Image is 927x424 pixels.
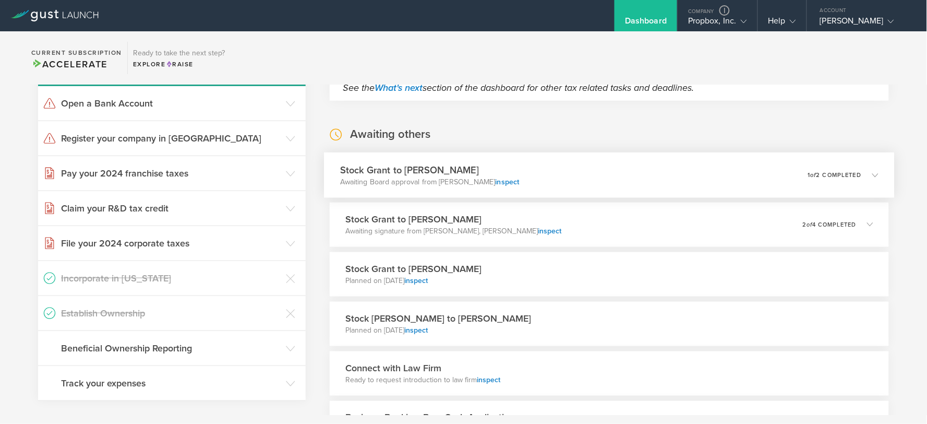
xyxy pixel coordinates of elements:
[875,374,927,424] iframe: Chat Widget
[496,177,520,186] a: inspect
[133,60,225,69] div: Explore
[61,97,281,110] h3: Open a Bank Account
[811,171,816,178] em: of
[803,222,857,228] p: 2 4 completed
[61,307,281,320] h3: Establish Ownership
[166,61,194,68] span: Raise
[538,227,561,235] a: inspect
[61,132,281,145] h3: Register your company in [GEOGRAPHIC_DATA]
[340,176,520,187] p: Awaiting Board approval from [PERSON_NAME]
[61,167,281,180] h3: Pay your 2024 franchise taxes
[31,58,107,70] span: Accelerate
[625,16,667,31] div: Dashboard
[61,272,281,285] h3: Incorporate in [US_STATE]
[404,326,428,335] a: inspect
[61,376,281,390] h3: Track your expenses
[404,276,428,285] a: inspect
[807,221,813,228] em: of
[61,202,281,215] h3: Claim your R&D tax credit
[133,50,225,57] h3: Ready to take the next step?
[61,341,281,355] h3: Beneficial Ownership Reporting
[340,163,520,177] h3: Stock Grant to [PERSON_NAME]
[688,16,747,31] div: Propbox, Inc.
[61,237,281,250] h3: File your 2024 corporate taxes
[345,276,481,286] p: Planned on [DATE]
[127,42,230,74] div: Ready to take the next step?ExploreRaise
[345,262,481,276] h3: Stock Grant to [PERSON_NAME]
[820,16,909,31] div: [PERSON_NAME]
[343,82,694,93] em: See the section of the dashboard for other tax related tasks and deadlines.
[345,325,531,336] p: Planned on [DATE]
[768,16,796,31] div: Help
[375,82,423,93] a: What's next
[345,312,531,325] h3: Stock [PERSON_NAME] to [PERSON_NAME]
[345,361,500,375] h3: Connect with Law Firm
[345,375,500,385] p: Ready to request introduction to law firm
[808,172,861,178] p: 1 2 completed
[31,50,122,56] h2: Current Subscription
[345,226,561,237] p: Awaiting signature from [PERSON_NAME], [PERSON_NAME]
[345,213,561,226] h3: Stock Grant to [PERSON_NAME]
[477,375,500,384] a: inspect
[350,127,430,142] h2: Awaiting others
